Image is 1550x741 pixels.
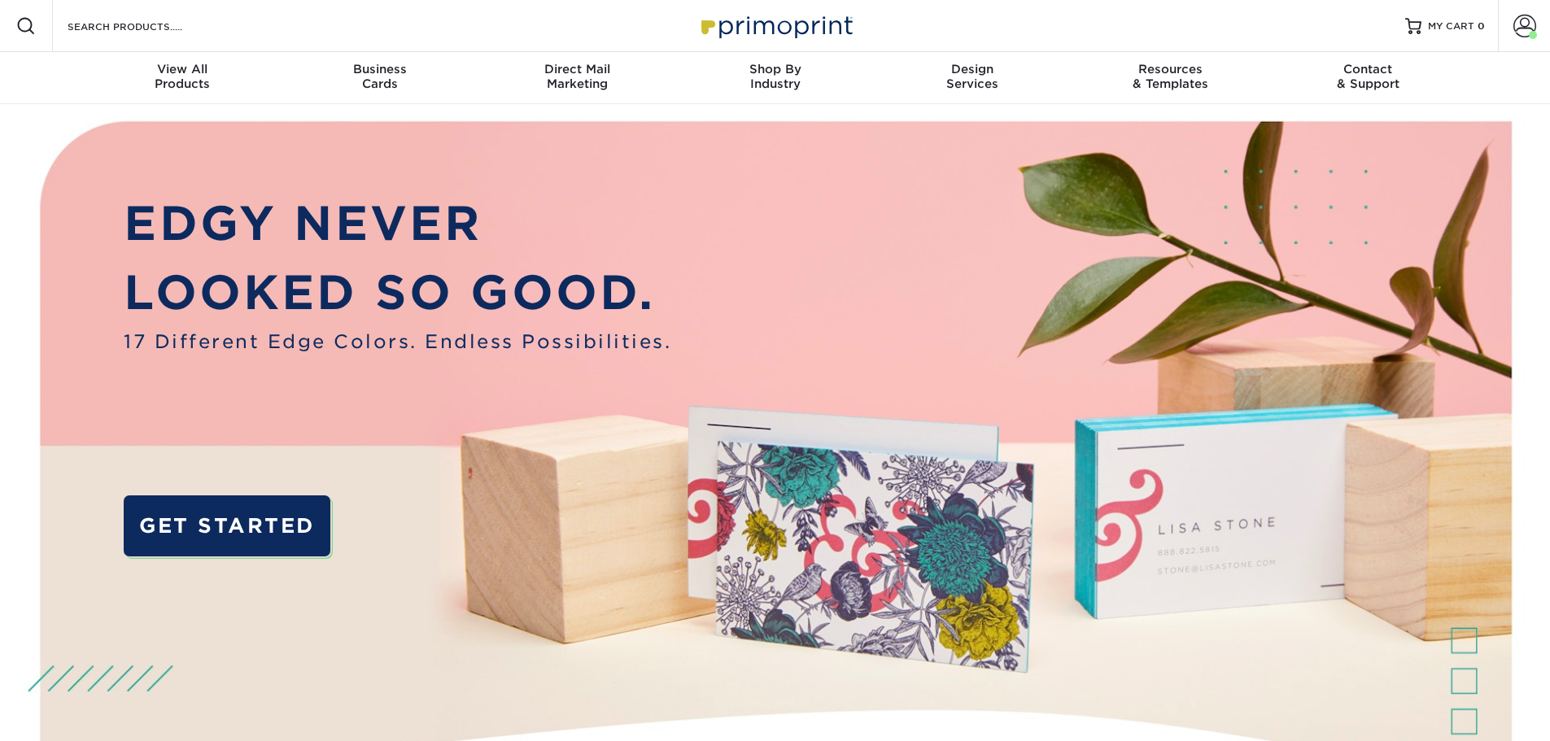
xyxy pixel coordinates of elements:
input: SEARCH PRODUCTS..... [66,16,225,36]
a: View AllProducts [84,52,282,104]
div: Products [84,62,282,91]
span: Shop By [676,62,874,76]
div: & Support [1269,62,1467,91]
img: Primoprint [694,8,857,43]
a: DesignServices [874,52,1072,104]
div: & Templates [1072,62,1269,91]
span: 0 [1478,20,1485,32]
a: Resources& Templates [1072,52,1269,104]
p: LOOKED SO GOOD. [124,258,671,328]
div: Marketing [478,62,676,91]
span: Business [281,62,478,76]
span: MY CART [1428,20,1474,33]
span: Direct Mail [478,62,676,76]
span: Design [874,62,1072,76]
a: Contact& Support [1269,52,1467,104]
span: 17 Different Edge Colors. Endless Possibilities. [124,328,671,355]
span: View All [84,62,282,76]
span: Resources [1072,62,1269,76]
div: Services [874,62,1072,91]
a: GET STARTED [124,495,330,556]
span: Contact [1269,62,1467,76]
div: Cards [281,62,478,91]
a: Shop ByIndustry [676,52,874,104]
a: Direct MailMarketing [478,52,676,104]
a: BusinessCards [281,52,478,104]
div: Industry [676,62,874,91]
p: EDGY NEVER [124,189,671,259]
